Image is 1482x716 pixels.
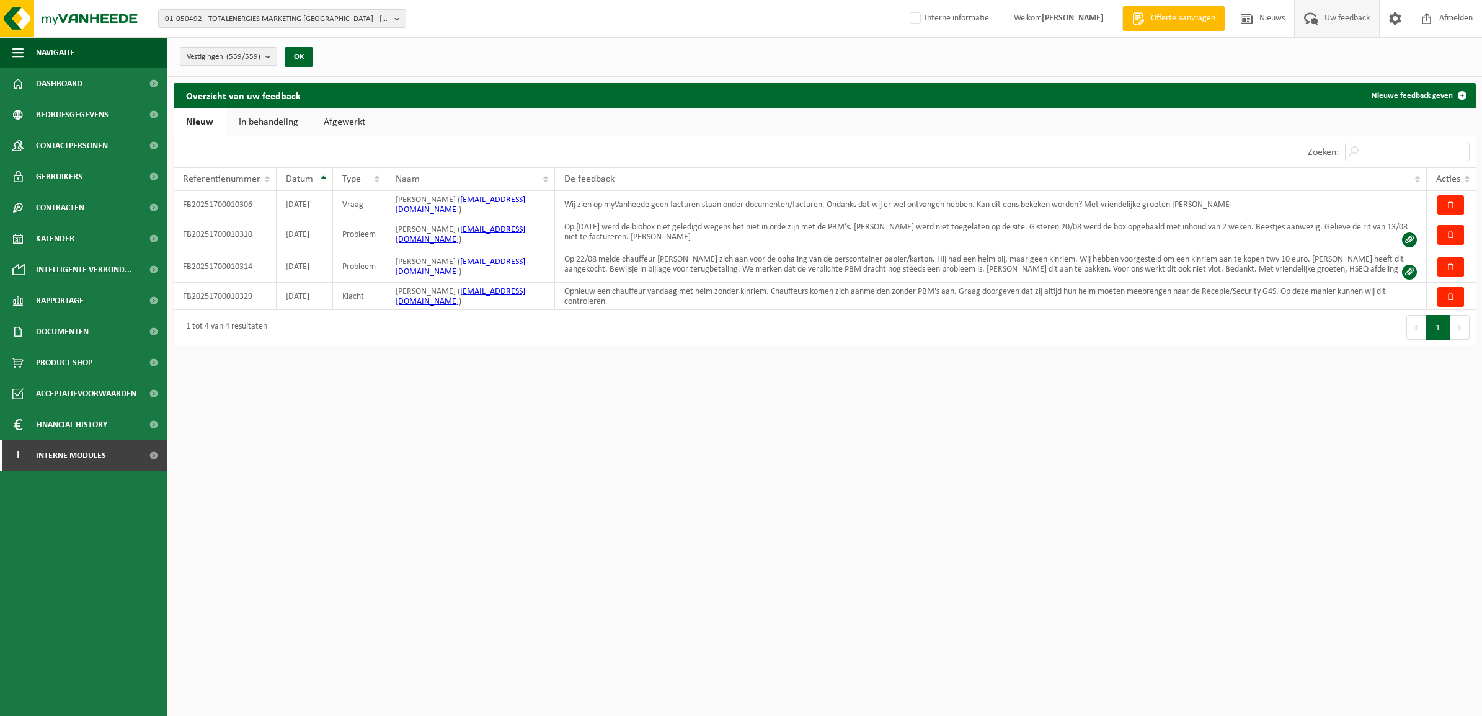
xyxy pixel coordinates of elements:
[36,99,109,130] span: Bedrijfsgegevens
[174,250,277,283] td: FB20251700010314
[333,250,386,283] td: Probleem
[333,191,386,218] td: Vraag
[1426,315,1450,340] button: 1
[1042,14,1104,23] strong: [PERSON_NAME]
[174,218,277,250] td: FB20251700010310
[396,225,525,244] a: [EMAIL_ADDRESS][DOMAIN_NAME]
[396,287,525,306] a: [EMAIL_ADDRESS][DOMAIN_NAME]
[36,68,82,99] span: Dashboard
[183,174,260,184] span: Referentienummer
[1450,315,1470,340] button: Next
[277,250,333,283] td: [DATE]
[311,108,378,136] a: Afgewerkt
[36,223,74,254] span: Kalender
[1436,174,1460,184] span: Acties
[174,83,313,107] h2: Overzicht van uw feedback
[277,283,333,310] td: [DATE]
[174,283,277,310] td: FB20251700010329
[36,347,92,378] span: Product Shop
[333,218,386,250] td: Probleem
[1406,315,1426,340] button: Previous
[396,174,420,184] span: Naam
[555,250,1427,283] td: Op 22/08 melde chauffeur [PERSON_NAME] zich aan voor de ophaling van de perscontainer papier/kart...
[180,47,277,66] button: Vestigingen(559/559)
[907,9,989,28] label: Interne informatie
[386,250,555,283] td: [PERSON_NAME] ( )
[165,10,389,29] span: 01-050492 - TOTALENERGIES MARKETING [GEOGRAPHIC_DATA] - [GEOGRAPHIC_DATA]
[12,440,24,471] span: I
[285,47,313,67] button: OK
[187,48,260,66] span: Vestigingen
[277,191,333,218] td: [DATE]
[386,218,555,250] td: [PERSON_NAME] ( )
[36,192,84,223] span: Contracten
[555,218,1427,250] td: Op [DATE] werd de biobox niet geledigd wegens het niet in orde zijn met de PBM’s. [PERSON_NAME] w...
[396,195,525,214] a: [EMAIL_ADDRESS][DOMAIN_NAME]
[555,191,1427,218] td: Wij zien op myVanheede geen facturen staan onder documenten/facturen. Ondanks dat wij er wel ontv...
[36,37,74,68] span: Navigatie
[1122,6,1225,31] a: Offerte aanvragen
[158,9,406,28] button: 01-050492 - TOTALENERGIES MARKETING [GEOGRAPHIC_DATA] - [GEOGRAPHIC_DATA]
[180,316,267,338] div: 1 tot 4 van 4 resultaten
[36,254,132,285] span: Intelligente verbond...
[36,316,89,347] span: Documenten
[36,378,136,409] span: Acceptatievoorwaarden
[286,174,313,184] span: Datum
[333,283,386,310] td: Klacht
[1148,12,1218,25] span: Offerte aanvragen
[386,191,555,218] td: [PERSON_NAME] ( )
[36,161,82,192] span: Gebruikers
[226,108,311,136] a: In behandeling
[1362,83,1475,108] a: Nieuwe feedback geven
[36,440,106,471] span: Interne modules
[36,409,107,440] span: Financial History
[36,285,84,316] span: Rapportage
[36,130,108,161] span: Contactpersonen
[564,174,615,184] span: De feedback
[1308,148,1339,157] label: Zoeken:
[277,218,333,250] td: [DATE]
[555,283,1427,310] td: Opnieuw een chauffeur vandaag met helm zonder kinriem. Chauffeurs komen zich aanmelden zonder PBM...
[226,53,260,61] count: (559/559)
[386,283,555,310] td: [PERSON_NAME] ( )
[396,257,525,276] a: [EMAIL_ADDRESS][DOMAIN_NAME]
[342,174,361,184] span: Type
[174,191,277,218] td: FB20251700010306
[174,108,226,136] a: Nieuw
